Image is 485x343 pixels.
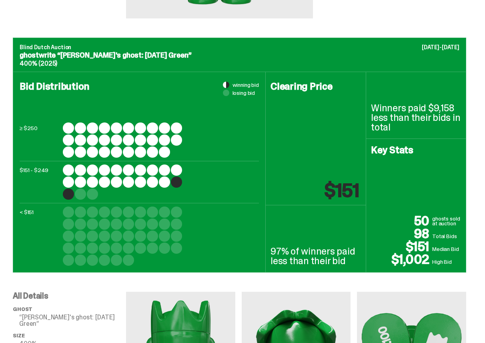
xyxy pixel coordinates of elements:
[271,82,361,91] h4: Clearing Price
[20,207,60,266] p: < $151
[432,232,461,240] p: Total Bids
[371,253,432,266] p: $1,002
[371,145,461,155] h4: Key Stats
[13,306,32,313] span: ghost
[432,216,461,227] p: ghosts sold at auction
[422,44,459,50] p: [DATE]-[DATE]
[371,227,432,240] p: 98
[232,90,255,96] span: losing bid
[432,258,461,266] p: High Bid
[371,240,432,253] p: $151
[20,59,57,68] span: 400% (2025)
[20,82,259,117] h4: Bid Distribution
[325,181,359,200] p: $151
[20,122,60,158] p: ≥ $250
[371,215,432,227] p: 50
[271,247,361,266] p: 97% of winners paid less than their bid
[19,314,126,327] p: “[PERSON_NAME]'s ghost: [DATE] Green”
[13,292,126,300] p: All Details
[371,103,461,132] p: Winners paid $9,158 less than their bids in total
[20,164,60,200] p: $151 - $249
[13,332,24,339] span: Size
[432,245,461,253] p: Median Bid
[20,44,459,50] p: Blind Dutch Auction
[232,82,259,88] span: winning bid
[20,52,459,59] p: ghostwrite “[PERSON_NAME]'s ghost: [DATE] Green”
